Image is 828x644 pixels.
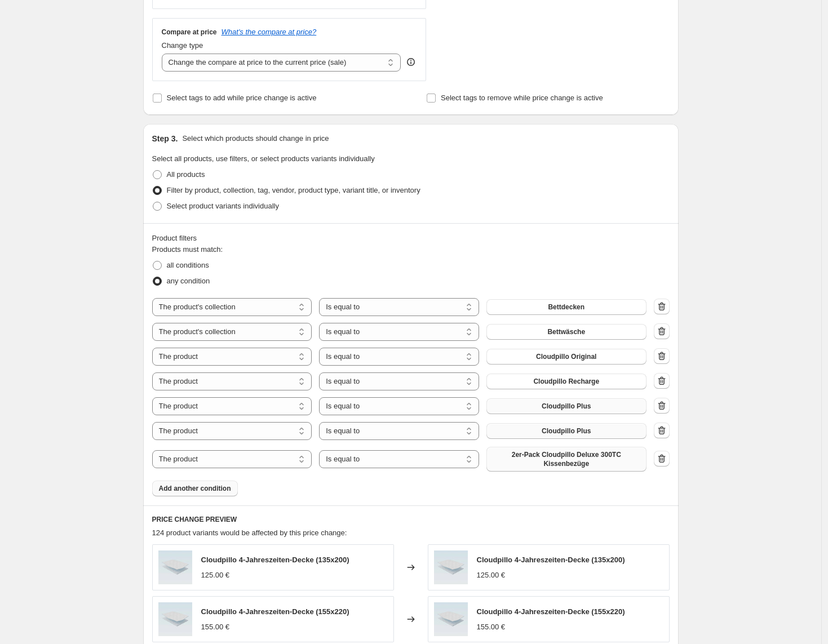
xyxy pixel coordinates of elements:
[493,450,640,468] span: 2er-Pack Cloudpillo Deluxe 300TC Kissenbezüge
[152,245,223,254] span: Products must match:
[201,621,230,633] div: 155.00 €
[486,349,647,365] button: Cloudpillo Original
[152,133,178,144] h2: Step 3.
[536,352,596,361] span: Cloudpillo Original
[152,154,375,163] span: Select all products, use filters, or select products variants individually
[152,481,238,496] button: Add another condition
[158,602,192,636] img: Dekbed_dc8e6641-d181-4f49-81b4-43591cd0d69b_80x.webp
[167,170,205,179] span: All products
[548,303,585,312] span: Bettdecken
[167,261,209,269] span: all conditions
[167,277,210,285] span: any condition
[486,398,647,414] button: Cloudpillo Plus
[167,186,420,194] span: Filter by product, collection, tag, vendor, product type, variant title, or inventory
[547,327,585,336] span: Bettwäsche
[405,56,417,68] div: help
[477,621,506,633] div: 155.00 €
[152,528,347,537] span: 124 product variants would be affected by this price change:
[167,202,279,210] span: Select product variants individually
[486,374,647,389] button: Cloudpillo Recharge
[486,299,647,315] button: Bettdecken
[477,607,625,616] span: Cloudpillo 4-Jahreszeiten-Decke (155x220)
[486,447,647,472] button: 2er-Pack Cloudpillo Deluxe 300TC Kissenbezüge
[167,94,317,102] span: Select tags to add while price change is active
[201,556,349,564] span: Cloudpillo 4-Jahreszeiten-Decke (135x200)
[162,28,217,37] h3: Compare at price
[182,133,329,144] p: Select which products should change in price
[486,324,647,340] button: Bettwäsche
[201,570,230,581] div: 125.00 €
[434,550,468,584] img: Dekbed_dc8e6641-d181-4f49-81b4-43591cd0d69b_80x.webp
[201,607,349,616] span: Cloudpillo 4-Jahreszeiten-Decke (155x220)
[542,402,591,411] span: Cloudpillo Plus
[222,28,317,36] button: What's the compare at price?
[434,602,468,636] img: Dekbed_dc8e6641-d181-4f49-81b4-43591cd0d69b_80x.webp
[477,570,506,581] div: 125.00 €
[533,377,599,386] span: Cloudpillo Recharge
[441,94,603,102] span: Select tags to remove while price change is active
[542,427,591,436] span: Cloudpillo Plus
[477,556,625,564] span: Cloudpillo 4-Jahreszeiten-Decke (135x200)
[486,423,647,439] button: Cloudpillo Plus
[162,41,203,50] span: Change type
[152,233,670,244] div: Product filters
[159,484,231,493] span: Add another condition
[158,550,192,584] img: Dekbed_dc8e6641-d181-4f49-81b4-43591cd0d69b_80x.webp
[152,515,670,524] h6: PRICE CHANGE PREVIEW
